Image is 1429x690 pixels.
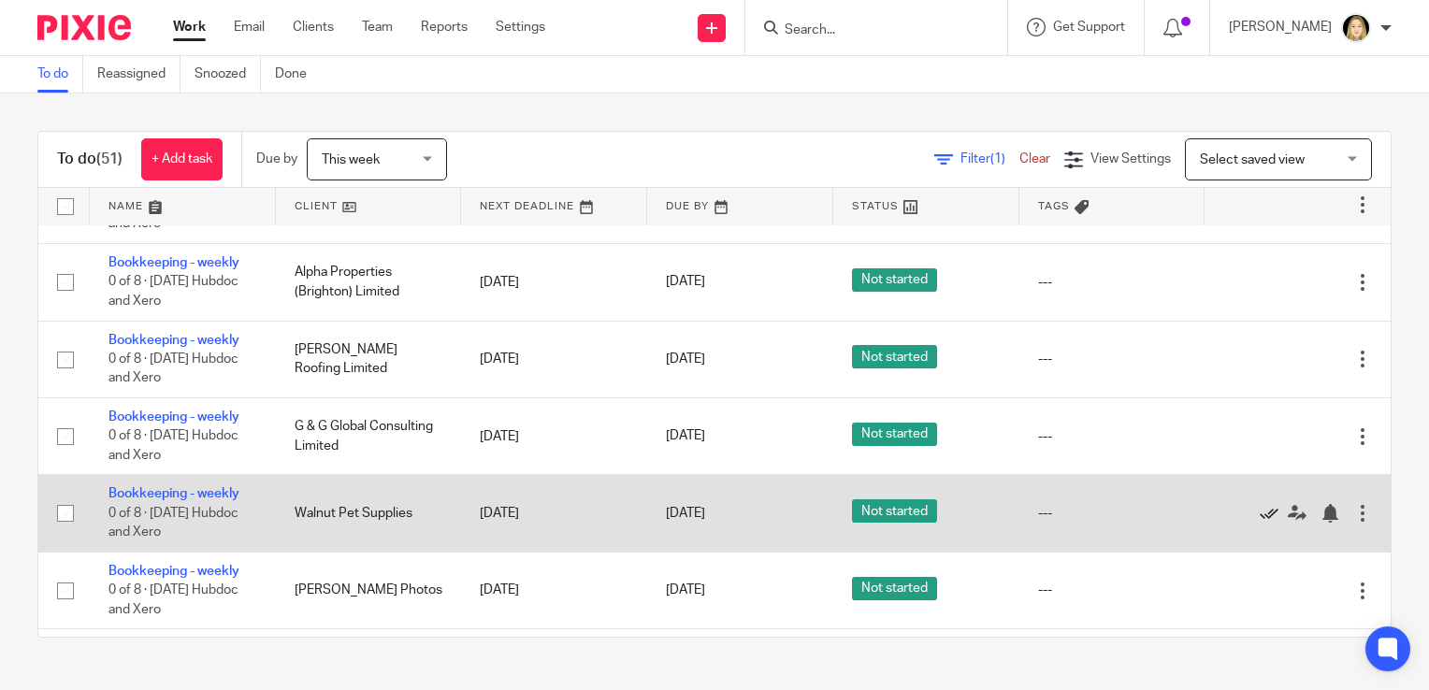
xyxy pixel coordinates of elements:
[852,268,937,292] span: Not started
[276,244,462,321] td: Alpha Properties (Brighton) Limited
[108,583,238,616] span: 0 of 8 · [DATE] Hubdoc and Xero
[1038,504,1187,523] div: ---
[173,18,206,36] a: Work
[1038,581,1187,599] div: ---
[852,577,937,600] span: Not started
[666,352,705,366] span: [DATE]
[276,397,462,474] td: G & G Global Consulting Limited
[108,565,239,578] a: Bookkeeping - weekly
[256,150,297,168] p: Due by
[37,15,131,40] img: Pixie
[1038,427,1187,446] div: ---
[1019,152,1050,165] a: Clear
[666,584,705,597] span: [DATE]
[461,321,647,397] td: [DATE]
[108,430,238,463] span: 0 of 8 · [DATE] Hubdoc and Xero
[276,475,462,552] td: Walnut Pet Supplies
[496,18,545,36] a: Settings
[108,198,238,231] span: 0 of 8 · [DATE] Hubdoc and Xero
[461,552,647,628] td: [DATE]
[362,18,393,36] a: Team
[275,56,321,93] a: Done
[461,244,647,321] td: [DATE]
[57,150,123,169] h1: To do
[108,334,239,347] a: Bookkeeping - weekly
[96,151,123,166] span: (51)
[960,152,1019,165] span: Filter
[852,423,937,446] span: Not started
[1038,273,1187,292] div: ---
[108,256,239,269] a: Bookkeeping - weekly
[1260,504,1288,523] a: Mark as done
[461,475,647,552] td: [DATE]
[108,507,238,539] span: 0 of 8 · [DATE] Hubdoc and Xero
[783,22,951,39] input: Search
[97,56,180,93] a: Reassigned
[421,18,468,36] a: Reports
[1053,21,1125,34] span: Get Support
[195,56,261,93] a: Snoozed
[852,499,937,523] span: Not started
[293,18,334,36] a: Clients
[108,352,238,385] span: 0 of 8 · [DATE] Hubdoc and Xero
[1229,18,1332,36] p: [PERSON_NAME]
[666,507,705,520] span: [DATE]
[108,276,238,309] span: 0 of 8 · [DATE] Hubdoc and Xero
[1038,201,1070,211] span: Tags
[1200,153,1305,166] span: Select saved view
[108,487,239,500] a: Bookkeeping - weekly
[234,18,265,36] a: Email
[37,56,83,93] a: To do
[666,430,705,443] span: [DATE]
[1341,13,1371,43] img: Phoebe%20Black.png
[1038,350,1187,368] div: ---
[141,138,223,180] a: + Add task
[461,397,647,474] td: [DATE]
[276,321,462,397] td: [PERSON_NAME] Roofing Limited
[108,410,239,424] a: Bookkeeping - weekly
[852,345,937,368] span: Not started
[276,552,462,628] td: [PERSON_NAME] Photos
[1090,152,1171,165] span: View Settings
[322,153,380,166] span: This week
[666,276,705,289] span: [DATE]
[990,152,1005,165] span: (1)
